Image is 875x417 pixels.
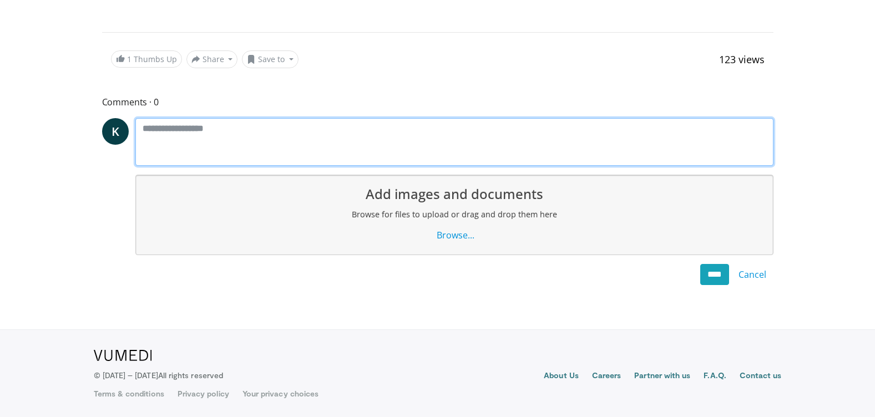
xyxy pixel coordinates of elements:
a: F.A.Q. [704,370,726,383]
a: Browse... [427,225,482,246]
button: Share [186,50,238,68]
a: Cancel [731,264,773,285]
span: Comments 0 [102,95,773,109]
h1: Add images and documents [145,184,764,204]
button: Save to [242,50,299,68]
p: © [DATE] – [DATE] [94,370,224,381]
img: VuMedi Logo [94,350,152,361]
span: All rights reserved [158,370,223,380]
a: Terms & conditions [94,388,164,399]
a: Privacy policy [178,388,229,399]
span: 123 views [719,53,765,66]
a: K [102,118,129,145]
a: About Us [544,370,579,383]
h2: Browse for files to upload or drag and drop them here [145,208,764,221]
a: Careers [592,370,621,383]
a: 1 Thumbs Up [111,50,182,68]
a: Your privacy choices [242,388,318,399]
span: 1 [127,54,131,64]
a: Partner with us [634,370,690,383]
a: Contact us [740,370,782,383]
